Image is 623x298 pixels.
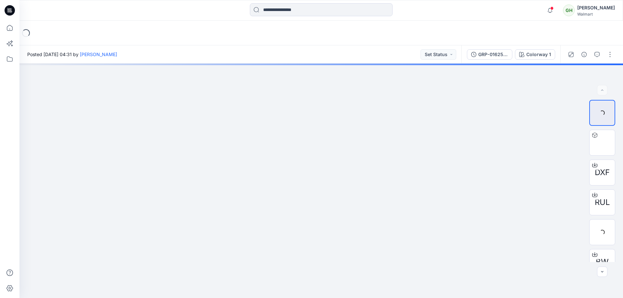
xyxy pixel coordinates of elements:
button: Details [579,49,589,60]
div: Colorway 1 [526,51,551,58]
div: [PERSON_NAME] [577,4,615,12]
div: GRP-01625-INFANT [478,51,508,58]
span: Posted [DATE] 04:31 by [27,51,117,58]
div: GH [563,5,575,16]
button: GRP-01625-INFANT [467,49,512,60]
span: RUL [595,197,610,208]
span: BW [596,256,609,268]
span: DXF [595,167,610,178]
button: Colorway 1 [515,49,555,60]
div: Walmart [577,12,615,17]
a: [PERSON_NAME] [80,52,117,57]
